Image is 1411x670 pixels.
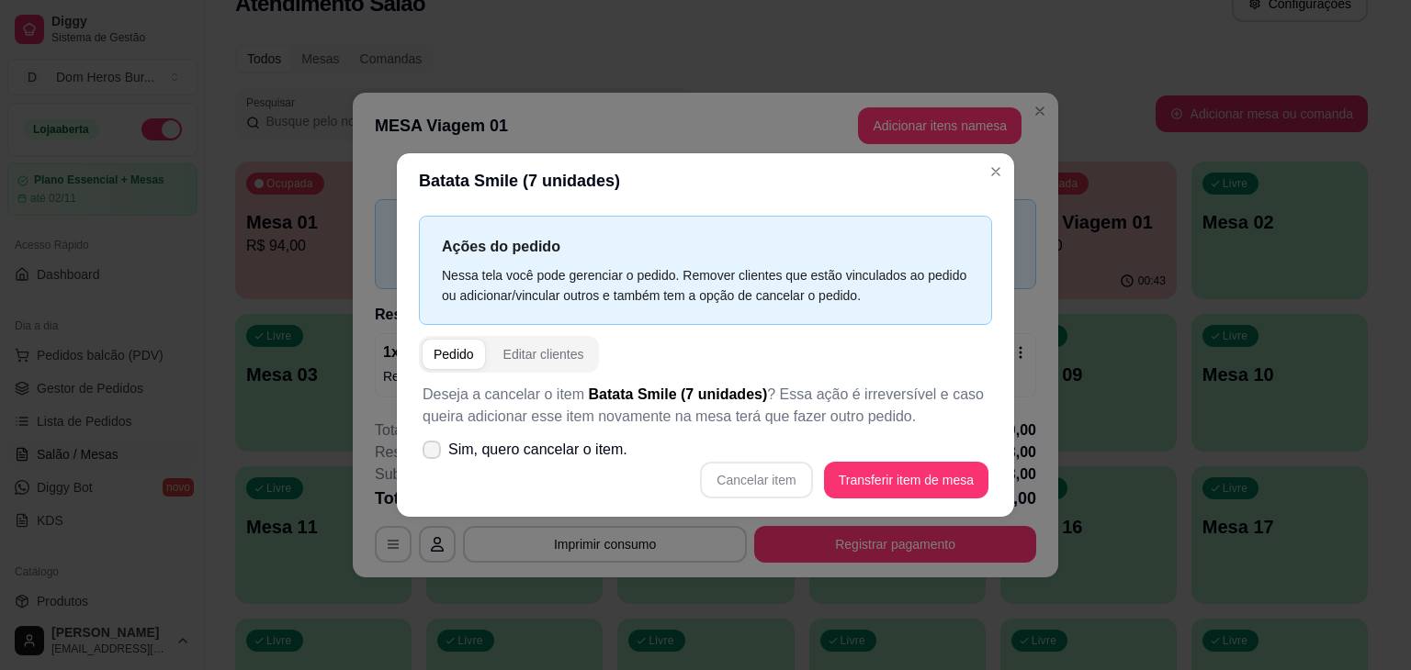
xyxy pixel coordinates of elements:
button: Transferir item de mesa [824,462,988,498]
div: Nessa tela você pode gerenciar o pedido. Remover clientes que estão vinculados ao pedido ou adici... [442,265,969,306]
span: Sim, quero cancelar o item. [448,439,627,461]
p: Deseja a cancelar o item ? Essa ação é irreversível e caso queira adicionar esse item novamente n... [423,384,988,428]
span: Batata Smile (7 unidades) [589,386,768,402]
button: Close [981,157,1010,186]
div: Editar clientes [503,345,584,363]
div: Pedido [434,345,474,363]
header: Batata Smile (7 unidades) [397,153,1014,208]
p: Ações do pedido [442,235,969,258]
